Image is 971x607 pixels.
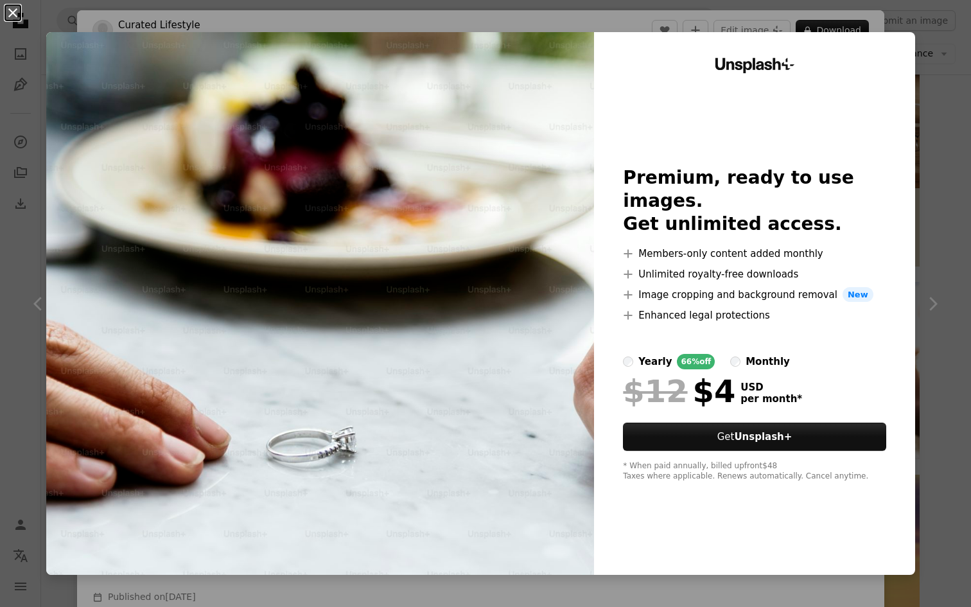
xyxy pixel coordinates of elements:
div: * When paid annually, billed upfront $48 Taxes where applicable. Renews automatically. Cancel any... [623,461,886,482]
span: $12 [623,374,687,408]
li: Unlimited royalty-free downloads [623,267,886,282]
input: yearly66%off [623,356,633,367]
div: 66% off [677,354,715,369]
div: $4 [623,374,735,408]
input: monthly [730,356,740,367]
li: Members-only content added monthly [623,246,886,261]
button: GetUnsplash+ [623,423,886,451]
span: New [843,287,873,303]
li: Image cropping and background removal [623,287,886,303]
span: USD [740,382,802,393]
li: Enhanced legal protections [623,308,886,323]
strong: Unsplash+ [734,431,792,443]
h2: Premium, ready to use images. Get unlimited access. [623,166,886,236]
div: yearly [638,354,672,369]
div: monthly [746,354,790,369]
span: per month * [740,393,802,405]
